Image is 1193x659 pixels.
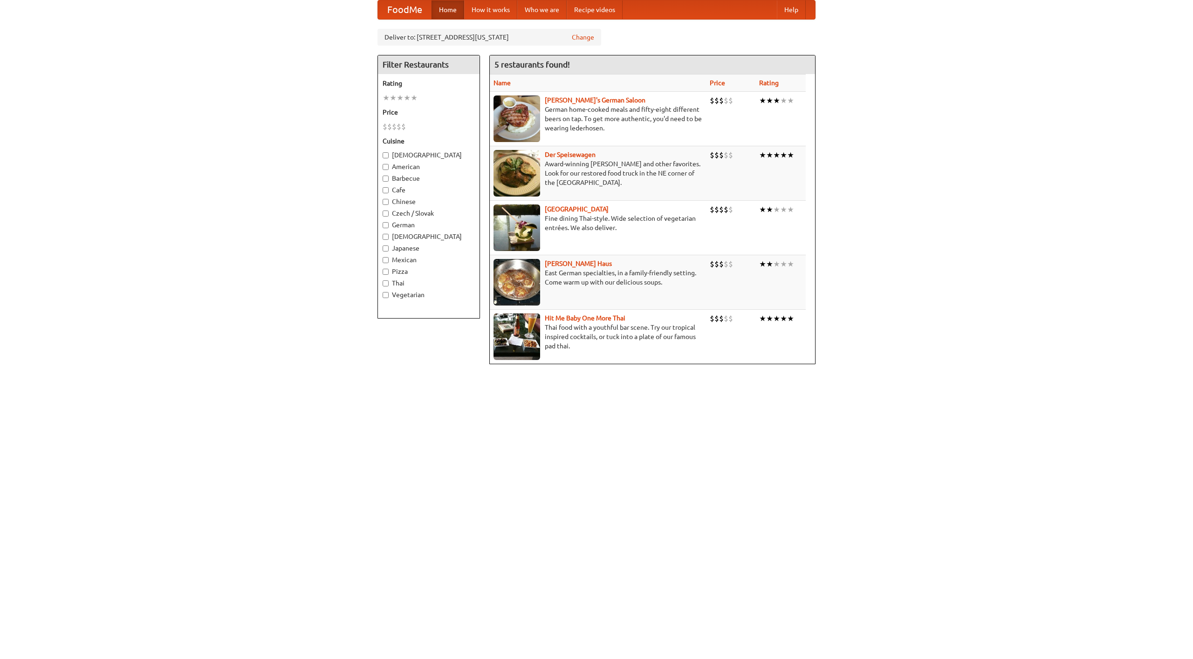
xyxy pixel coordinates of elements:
input: Mexican [383,257,389,263]
li: $ [724,259,728,269]
li: ★ [766,259,773,269]
label: Cafe [383,185,475,195]
li: ★ [759,95,766,106]
input: [DEMOGRAPHIC_DATA] [383,234,389,240]
li: $ [714,95,719,106]
li: ★ [766,313,773,324]
li: ★ [404,93,411,103]
img: esthers.jpg [494,95,540,142]
li: $ [728,204,733,215]
li: ★ [787,204,794,215]
li: $ [724,150,728,160]
a: Who we are [517,0,567,19]
li: ★ [759,150,766,160]
li: $ [710,204,714,215]
li: $ [728,150,733,160]
li: ★ [773,313,780,324]
input: Chinese [383,199,389,205]
li: ★ [383,93,390,103]
li: ★ [766,95,773,106]
li: ★ [773,259,780,269]
li: ★ [759,259,766,269]
li: $ [714,313,719,324]
li: $ [728,95,733,106]
li: $ [710,259,714,269]
li: $ [714,150,719,160]
div: Deliver to: [STREET_ADDRESS][US_STATE] [377,29,601,46]
li: $ [719,313,724,324]
li: $ [397,122,401,132]
input: Japanese [383,245,389,251]
a: [GEOGRAPHIC_DATA] [545,205,609,213]
a: Recipe videos [567,0,623,19]
img: speisewagen.jpg [494,150,540,197]
li: $ [728,313,733,324]
a: [PERSON_NAME] Haus [545,260,612,267]
li: ★ [759,204,766,215]
input: Cafe [383,187,389,193]
li: $ [728,259,733,269]
ng-pluralize: 5 restaurants found! [494,60,570,69]
li: $ [714,259,719,269]
h5: Price [383,108,475,117]
li: $ [710,150,714,160]
li: ★ [787,150,794,160]
label: Pizza [383,267,475,276]
p: Fine dining Thai-style. Wide selection of vegetarian entrées. We also deliver. [494,214,702,232]
img: babythai.jpg [494,313,540,360]
label: Chinese [383,197,475,206]
label: Thai [383,279,475,288]
a: How it works [464,0,517,19]
a: Name [494,79,511,87]
li: $ [383,122,387,132]
li: ★ [411,93,418,103]
p: Award-winning [PERSON_NAME] and other favorites. Look for our restored food truck in the NE corne... [494,159,702,187]
img: satay.jpg [494,204,540,251]
a: Der Speisewagen [545,151,596,158]
input: Pizza [383,269,389,275]
li: ★ [780,204,787,215]
input: Barbecue [383,176,389,182]
li: ★ [390,93,397,103]
li: ★ [787,313,794,324]
li: $ [724,204,728,215]
a: FoodMe [378,0,432,19]
img: kohlhaus.jpg [494,259,540,306]
input: Vegetarian [383,292,389,298]
li: ★ [780,313,787,324]
li: ★ [780,95,787,106]
label: Czech / Slovak [383,209,475,218]
a: Change [572,33,594,42]
input: [DEMOGRAPHIC_DATA] [383,152,389,158]
li: ★ [766,204,773,215]
a: Hit Me Baby One More Thai [545,314,625,322]
li: $ [724,313,728,324]
li: $ [710,313,714,324]
li: ★ [773,95,780,106]
h4: Filter Restaurants [378,55,480,74]
p: German home-cooked meals and fifty-eight different beers on tap. To get more authentic, you'd nee... [494,105,702,133]
label: [DEMOGRAPHIC_DATA] [383,232,475,241]
li: ★ [787,95,794,106]
p: East German specialties, in a family-friendly setting. Come warm up with our delicious soups. [494,268,702,287]
li: $ [724,95,728,106]
li: ★ [759,313,766,324]
li: ★ [773,204,780,215]
h5: Cuisine [383,136,475,146]
li: ★ [773,150,780,160]
li: $ [714,204,719,215]
li: $ [719,204,724,215]
li: $ [401,122,406,132]
a: Price [710,79,725,87]
input: Czech / Slovak [383,211,389,217]
label: German [383,220,475,230]
li: $ [710,95,714,106]
input: German [383,222,389,228]
li: $ [719,150,724,160]
li: $ [392,122,397,132]
li: ★ [766,150,773,160]
li: $ [719,259,724,269]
